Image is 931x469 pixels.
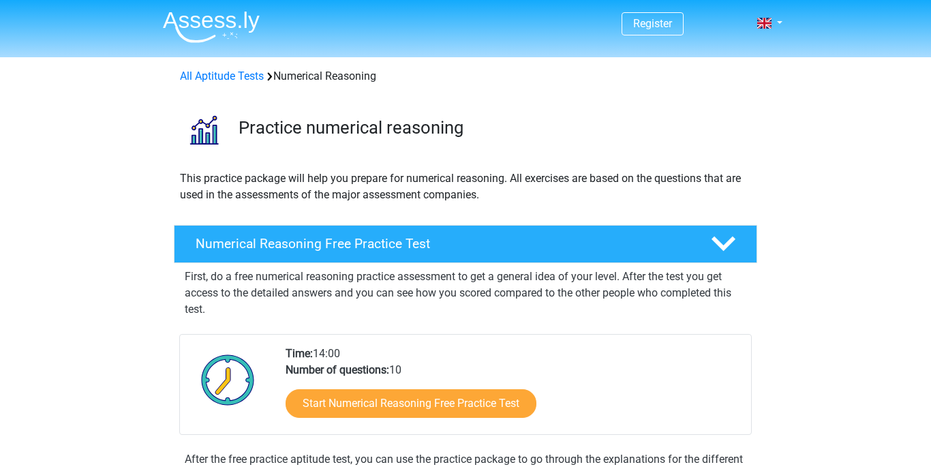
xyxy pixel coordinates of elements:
a: Start Numerical Reasoning Free Practice Test [286,389,536,418]
p: First, do a free numerical reasoning practice assessment to get a general idea of your level. Aft... [185,269,746,318]
div: Numerical Reasoning [174,68,757,85]
b: Number of questions: [286,363,389,376]
img: numerical reasoning [174,101,232,159]
a: All Aptitude Tests [180,70,264,82]
img: Assessly [163,11,260,43]
img: Clock [194,346,262,414]
a: Register [633,17,672,30]
h4: Numerical Reasoning Free Practice Test [196,236,689,252]
p: This practice package will help you prepare for numerical reasoning. All exercises are based on t... [180,170,751,203]
a: Numerical Reasoning Free Practice Test [168,225,763,263]
h3: Practice numerical reasoning [239,117,746,138]
div: 14:00 10 [275,346,750,434]
b: Time: [286,347,313,360]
